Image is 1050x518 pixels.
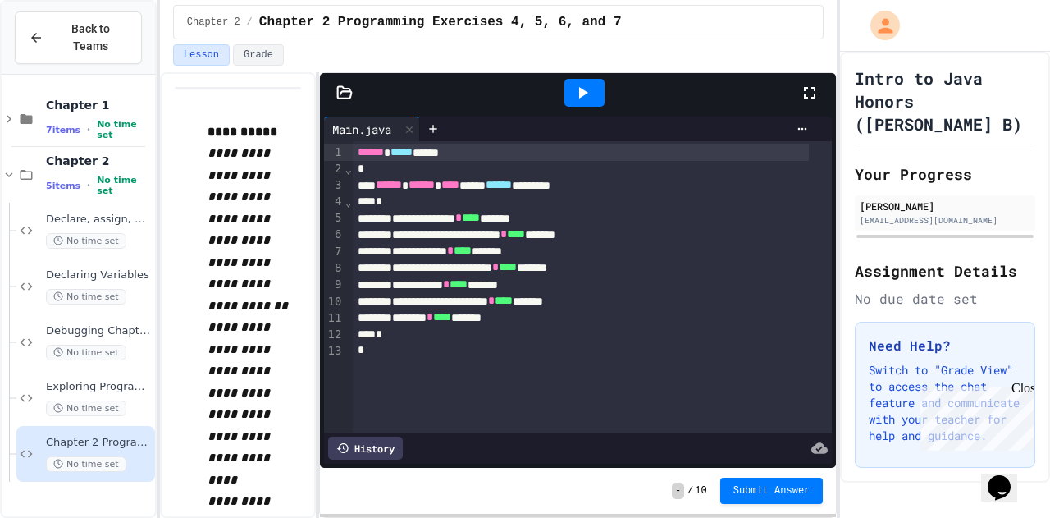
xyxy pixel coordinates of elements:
div: 6 [324,227,345,243]
span: Chapter 2 Programming Exercises 4, 5, 6, and 7 [46,436,152,450]
span: Exploring Programs in Chapter 2 [46,380,152,394]
div: Main.java [324,121,399,138]
div: 9 [324,277,345,293]
iframe: chat widget [981,452,1034,502]
span: - [672,483,684,499]
span: Debugging Chapter 2 [46,324,152,338]
div: [PERSON_NAME] [860,199,1030,213]
span: • [87,179,90,192]
span: Fold line [344,163,352,176]
button: Back to Teams [15,11,142,64]
span: Chapter 2 [46,154,152,168]
span: No time set [97,175,152,196]
span: Fold line [344,195,352,209]
h1: Intro to Java Honors ([PERSON_NAME] B) [855,66,1035,135]
div: 3 [324,177,345,194]
button: Lesson [173,44,230,66]
div: [EMAIL_ADDRESS][DOMAIN_NAME] [860,214,1030,227]
div: 2 [324,161,345,177]
div: History [328,437,403,460]
div: 8 [324,260,345,277]
div: 1 [324,144,345,161]
div: 12 [324,327,345,343]
span: Submit Answer [733,484,810,497]
span: No time set [46,456,126,472]
span: No time set [46,289,126,305]
span: No time set [46,233,126,249]
span: No time set [46,401,126,416]
div: 13 [324,343,345,360]
span: Declaring Variables [46,268,152,282]
h2: Your Progress [855,163,1035,186]
div: 4 [324,194,345,210]
h3: Need Help? [869,336,1021,355]
span: 7 items [46,125,80,135]
div: Main.java [324,117,420,141]
div: 7 [324,244,345,260]
div: 10 [324,294,345,310]
p: Switch to "Grade View" to access the chat feature and communicate with your teacher for help and ... [869,362,1021,444]
span: Back to Teams [53,21,128,55]
span: 10 [695,484,706,497]
div: 11 [324,310,345,327]
span: 5 items [46,181,80,191]
span: • [87,123,90,136]
div: 5 [324,210,345,227]
div: My Account [853,7,904,44]
div: No due date set [855,289,1035,309]
span: / [687,484,693,497]
span: / [247,16,253,29]
span: Chapter 2 Programming Exercises 4, 5, 6, and 7 [259,12,622,32]
span: Chapter 2 [187,16,240,29]
span: Chapter 1 [46,98,152,112]
div: Chat with us now!Close [7,7,113,104]
button: Grade [233,44,284,66]
span: No time set [46,345,126,360]
span: No time set [97,119,152,140]
button: Submit Answer [720,478,824,504]
h2: Assignment Details [855,259,1035,282]
iframe: chat widget [914,381,1034,451]
span: Declare, assign, and swap values of variables [46,213,152,227]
